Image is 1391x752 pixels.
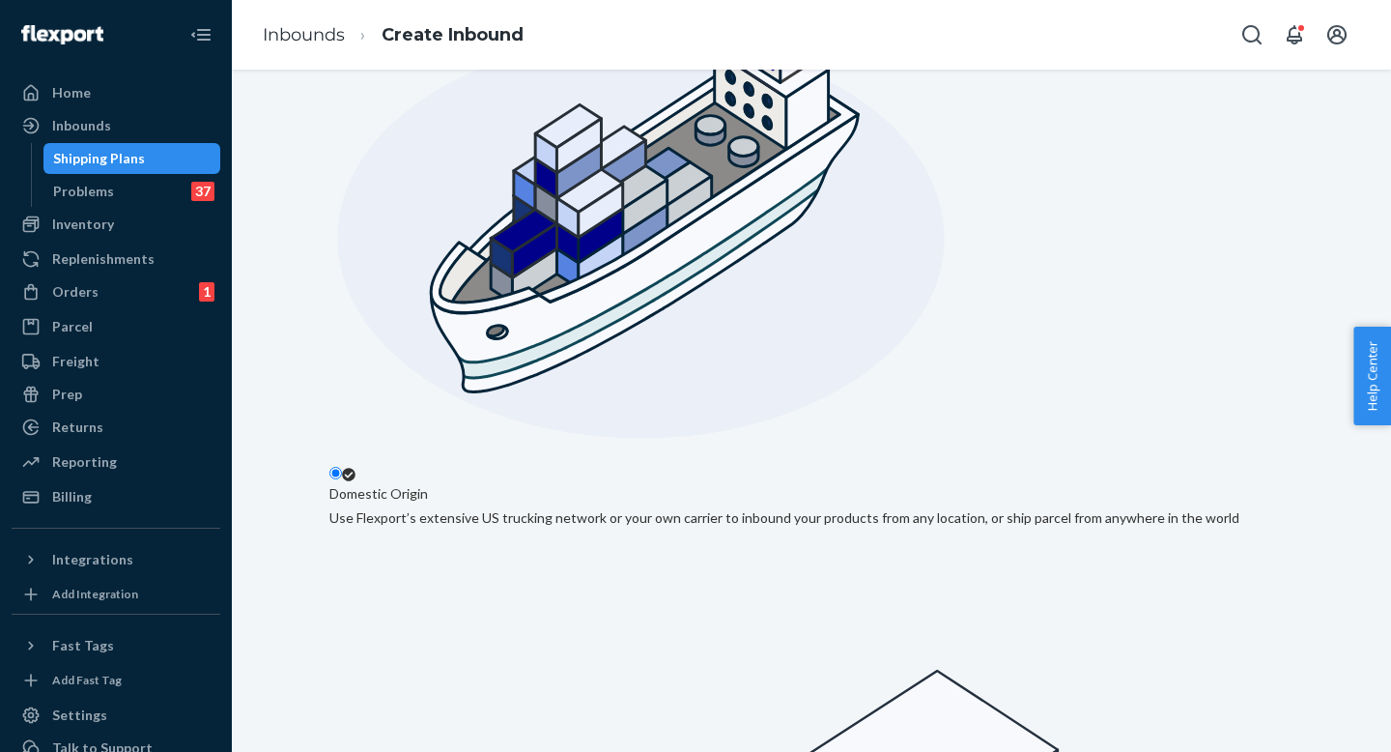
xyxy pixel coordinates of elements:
[12,412,220,443] a: Returns
[43,143,221,174] a: Shipping Plans
[1353,327,1391,425] button: Help Center
[52,487,92,506] div: Billing
[329,467,342,479] input: Domestic OriginUse Flexport’s extensive US trucking network or your own carrier to inbound your p...
[52,452,117,472] div: Reporting
[1233,15,1271,54] button: Open Search Box
[52,352,99,371] div: Freight
[12,276,220,307] a: Orders1
[12,77,220,108] a: Home
[382,24,524,45] a: Create Inbound
[191,182,214,201] div: 37
[1318,15,1356,54] button: Open account menu
[52,418,103,437] div: Returns
[182,15,220,54] button: Close Navigation
[263,24,345,45] a: Inbounds
[43,176,221,207] a: Problems37
[21,25,103,44] img: Flexport logo
[12,669,220,692] a: Add Fast Tag
[52,282,99,302] div: Orders
[12,700,220,731] a: Settings
[329,484,428,504] div: Domestic Origin
[12,346,220,377] a: Freight
[52,116,111,135] div: Inbounds
[12,209,220,240] a: Inventory
[12,630,220,661] button: Fast Tags
[52,215,114,234] div: Inventory
[52,706,107,725] div: Settings
[52,550,133,569] div: Integrations
[1275,15,1314,54] button: Open notifications
[52,249,155,269] div: Replenishments
[199,282,214,302] div: 1
[329,508,1239,528] div: Use Flexport’s extensive US trucking network or your own carrier to inbound your products from an...
[12,481,220,512] a: Billing
[52,317,93,336] div: Parcel
[52,636,114,655] div: Fast Tags
[53,149,145,168] div: Shipping Plans
[12,544,220,575] button: Integrations
[52,672,122,688] div: Add Fast Tag
[12,244,220,275] a: Replenishments
[12,311,220,342] a: Parcel
[52,83,91,102] div: Home
[12,583,220,606] a: Add Integration
[12,447,220,477] a: Reporting
[53,182,114,201] div: Problems
[247,7,539,64] ol: breadcrumbs
[12,110,220,141] a: Inbounds
[12,379,220,410] a: Prep
[52,586,138,602] div: Add Integration
[52,385,82,404] div: Prep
